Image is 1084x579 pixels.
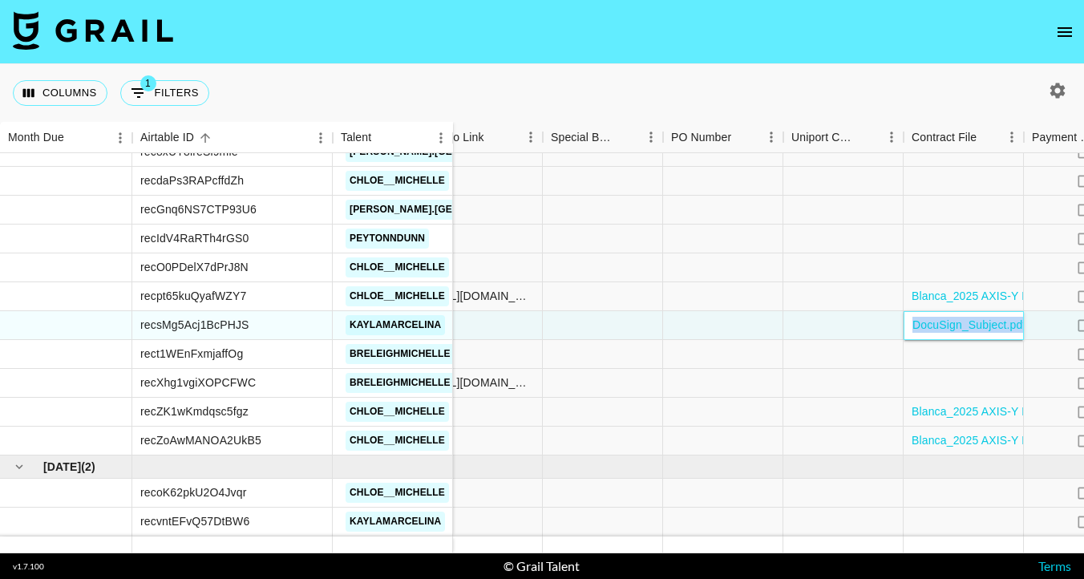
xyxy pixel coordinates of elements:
button: Menu [309,126,333,150]
div: Talent [341,122,371,153]
div: Video Link [423,122,543,153]
button: Select columns [13,80,107,106]
div: Contract File [912,122,977,153]
div: Special Booking Type [543,122,663,153]
a: chloe__michelle [346,402,449,422]
div: recoK62pkU2O4Jvqr [140,484,247,500]
button: Sort [64,127,87,149]
button: Menu [108,126,132,150]
a: DocuSign_Subject.pdf [912,318,1026,331]
button: Menu [429,126,453,150]
a: breleighmichelle [346,373,455,393]
div: Talent [333,122,453,153]
button: Sort [977,126,999,148]
a: kaylamarcelina [346,512,445,532]
a: breleighmichelle [346,344,455,364]
a: chloe__michelle [346,286,449,306]
div: recGnq6NS7CTP93U6 [140,201,257,217]
div: https://www.tiktok.com/@chloe__michelle/video/7543306268190985488?lang=en [431,288,534,304]
button: Sort [731,126,754,148]
div: recO0PDelX7dPrJ8N [140,259,249,275]
button: Show filters [120,80,209,106]
button: Sort [617,126,639,148]
div: recdaPs3RAPcffdZh [140,172,244,188]
button: Menu [759,125,783,149]
a: Terms [1038,558,1071,573]
img: Grail Talent [13,11,173,50]
button: hide children [8,456,30,478]
button: Sort [484,126,507,148]
button: Menu [639,125,663,149]
button: Sort [371,127,394,149]
a: kaylamarcelina [346,315,445,335]
div: PO Number [663,122,783,153]
button: Menu [880,125,904,149]
div: recXhg1vgiXOPCFWC [140,375,256,391]
div: recsMg5Acj1BcPHJS [140,317,249,333]
div: Video Link [431,122,484,153]
div: Month Due [8,122,64,153]
div: Uniport Contact Email [783,122,904,153]
span: 1 [140,75,156,91]
div: rect1WEnFxmjaffOg [140,346,243,362]
a: chloe__michelle [346,483,449,503]
div: Uniport Contact Email [791,122,857,153]
div: Contract File [904,122,1024,153]
div: © Grail Talent [504,558,580,574]
button: Sort [194,127,216,149]
button: Menu [519,125,543,149]
a: chloe__michelle [346,431,449,451]
div: Special Booking Type [551,122,617,153]
div: Airtable ID [132,122,333,153]
button: Menu [1000,125,1024,149]
a: [PERSON_NAME].[GEOGRAPHIC_DATA] [346,200,544,220]
button: Sort [857,126,880,148]
span: ( 2 ) [81,459,95,475]
a: chloe__michelle [346,171,449,191]
div: recZoAwMANOA2UkB5 [140,432,261,448]
div: recvntEFvQ57DtBW6 [140,513,249,529]
button: open drawer [1049,16,1081,48]
span: [DATE] [43,459,81,475]
div: Airtable ID [140,122,194,153]
div: recIdV4RaRTh4rGS0 [140,230,249,246]
a: peytonndunn [346,229,429,249]
div: PO Number [671,122,731,153]
div: https://www.instagram.com/reel/DM8d2T7y6DW/?igsh=aHU1ejBsN3hxNHBv [431,375,534,391]
a: chloe__michelle [346,257,449,277]
div: recZK1wKmdqsc5fgz [140,403,249,419]
div: recpt65kuQyafWZY7 [140,288,247,304]
div: v 1.7.100 [13,561,44,572]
